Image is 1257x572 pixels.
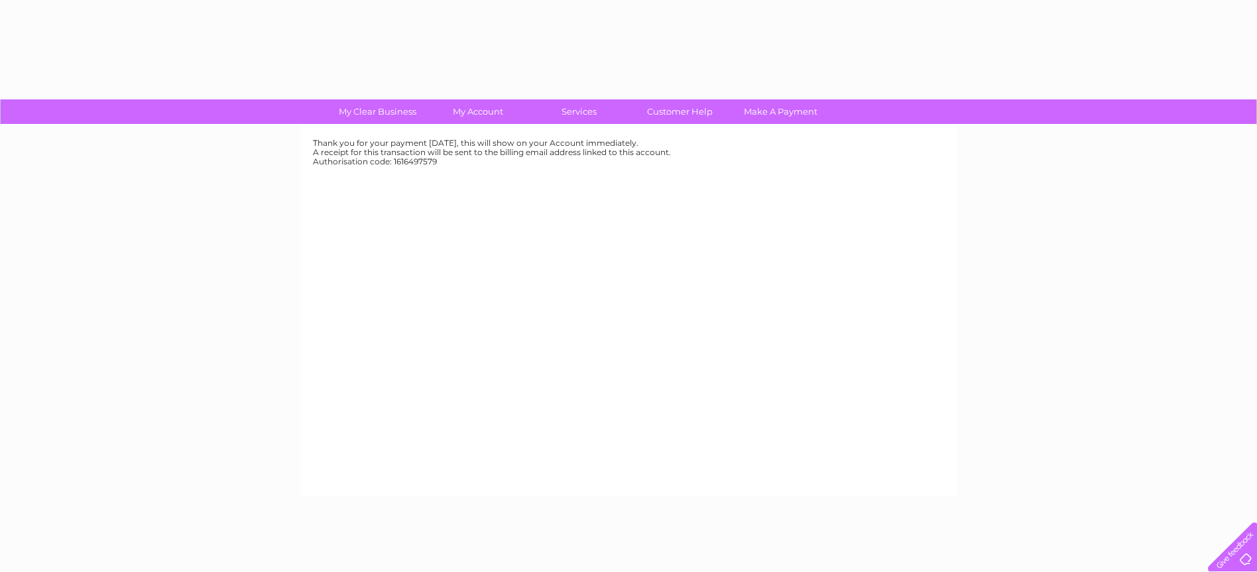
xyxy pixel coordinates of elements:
a: Customer Help [625,99,735,124]
div: Authorisation code: 1616497579 [313,157,944,166]
div: A receipt for this transaction will be sent to the billing email address linked to this account. [313,148,944,157]
a: Services [524,99,634,124]
a: Make A Payment [726,99,835,124]
a: My Clear Business [323,99,432,124]
a: My Account [424,99,533,124]
div: Thank you for your payment [DATE], this will show on your Account immediately. [313,139,944,148]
